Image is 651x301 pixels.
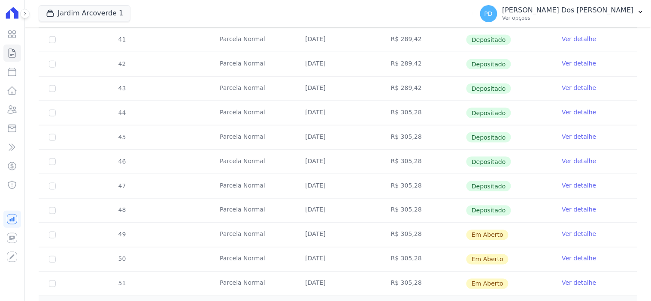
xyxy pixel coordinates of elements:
a: Ver detalhe [562,181,596,190]
a: Ver detalhe [562,279,596,287]
span: 50 [118,256,126,262]
td: [DATE] [295,150,381,174]
td: Parcela Normal [209,223,295,247]
span: 41 [118,36,126,43]
span: Depositado [466,59,511,69]
span: 48 [118,207,126,214]
td: Parcela Normal [209,174,295,198]
td: Parcela Normal [209,101,295,125]
td: R$ 305,28 [381,101,466,125]
td: Parcela Normal [209,28,295,52]
input: Só é possível selecionar pagamentos em aberto [49,85,56,92]
td: Parcela Normal [209,199,295,223]
td: R$ 305,28 [381,272,466,296]
a: Ver detalhe [562,108,596,116]
span: Depositado [466,132,511,143]
td: R$ 305,28 [381,174,466,198]
td: [DATE] [295,272,381,296]
a: Ver detalhe [562,230,596,238]
input: Só é possível selecionar pagamentos em aberto [49,207,56,214]
span: 44 [118,109,126,116]
span: Depositado [466,157,511,167]
a: Ver detalhe [562,35,596,43]
span: 45 [118,134,126,140]
td: Parcela Normal [209,52,295,76]
td: Parcela Normal [209,150,295,174]
td: [DATE] [295,52,381,76]
span: Em Aberto [466,230,509,240]
input: Só é possível selecionar pagamentos em aberto [49,134,56,141]
p: [PERSON_NAME] Dos [PERSON_NAME] [503,6,634,15]
td: [DATE] [295,247,381,271]
a: Ver detalhe [562,59,596,68]
td: [DATE] [295,174,381,198]
td: Parcela Normal [209,125,295,149]
a: Ver detalhe [562,206,596,214]
input: Só é possível selecionar pagamentos em aberto [49,61,56,68]
td: [DATE] [295,101,381,125]
td: [DATE] [295,28,381,52]
a: Ver detalhe [562,132,596,141]
span: 51 [118,280,126,287]
td: R$ 305,28 [381,199,466,223]
p: Ver opções [503,15,634,21]
td: [DATE] [295,77,381,101]
td: R$ 305,28 [381,247,466,271]
span: 42 [118,60,126,67]
input: Só é possível selecionar pagamentos em aberto [49,36,56,43]
td: [DATE] [295,125,381,149]
input: Só é possível selecionar pagamentos em aberto [49,158,56,165]
td: [DATE] [295,199,381,223]
span: Em Aberto [466,254,509,265]
span: PD [484,11,493,17]
td: R$ 289,42 [381,28,466,52]
span: Em Aberto [466,279,509,289]
td: Parcela Normal [209,77,295,101]
input: Só é possível selecionar pagamentos em aberto [49,183,56,190]
a: Ver detalhe [562,157,596,165]
span: 49 [118,231,126,238]
span: Depositado [466,83,511,94]
span: Depositado [466,35,511,45]
a: Ver detalhe [562,83,596,92]
td: [DATE] [295,223,381,247]
td: Parcela Normal [209,247,295,271]
input: default [49,280,56,287]
a: Ver detalhe [562,254,596,263]
span: Depositado [466,206,511,216]
td: R$ 289,42 [381,77,466,101]
span: Depositado [466,108,511,118]
td: Parcela Normal [209,272,295,296]
input: default [49,232,56,238]
button: PD [PERSON_NAME] Dos [PERSON_NAME] Ver opções [473,2,651,26]
span: 46 [118,158,126,165]
input: default [49,256,56,263]
span: 43 [118,85,126,92]
td: R$ 289,42 [381,52,466,76]
span: Depositado [466,181,511,191]
td: R$ 305,28 [381,223,466,247]
button: Jardim Arcoverde 1 [39,5,131,21]
input: Só é possível selecionar pagamentos em aberto [49,110,56,116]
td: R$ 305,28 [381,150,466,174]
td: R$ 305,28 [381,125,466,149]
span: 47 [118,182,126,189]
